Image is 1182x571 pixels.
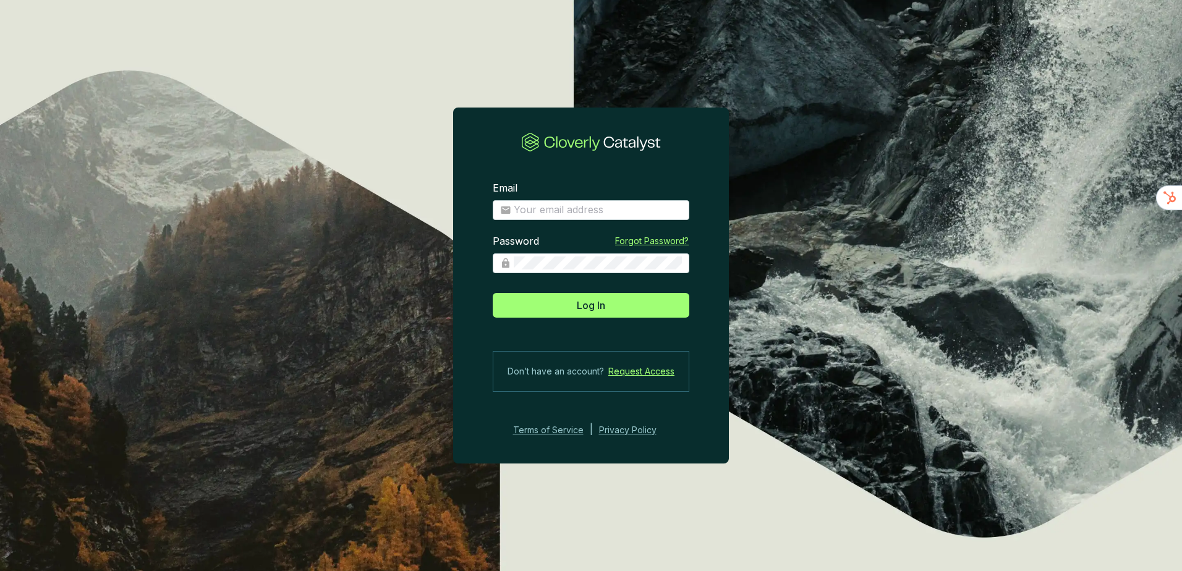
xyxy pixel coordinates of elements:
[508,364,604,379] span: Don’t have an account?
[514,256,682,270] input: Password
[514,203,682,217] input: Email
[608,364,674,379] a: Request Access
[493,235,539,248] label: Password
[577,298,605,313] span: Log In
[599,423,673,438] a: Privacy Policy
[590,423,593,438] div: |
[509,423,584,438] a: Terms of Service
[615,235,689,247] a: Forgot Password?
[493,293,689,318] button: Log In
[493,182,517,195] label: Email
